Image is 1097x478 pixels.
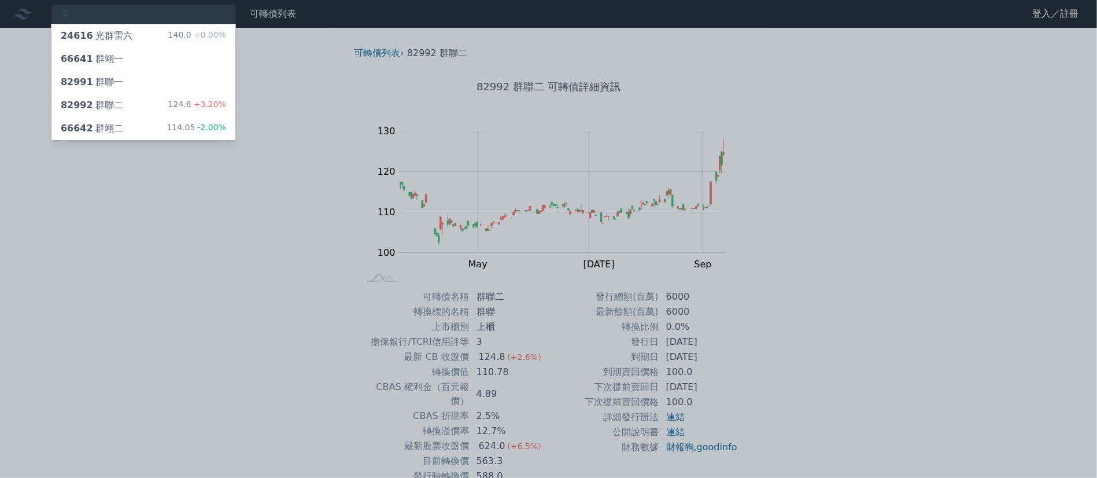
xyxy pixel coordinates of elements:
a: 82991群聯一 [51,71,235,94]
div: 群聯一 [61,75,123,89]
div: 群聯二 [61,98,123,112]
a: 66641群翊一 [51,47,235,71]
a: 66642群翊二 114.05-2.00% [51,117,235,140]
span: 82991 [61,76,93,87]
span: +3.20% [191,100,226,109]
div: 光群雷六 [61,29,132,43]
div: 124.8 [168,98,226,112]
a: 24616光群雷六 140.0+0.00% [51,24,235,47]
span: +0.00% [191,30,226,39]
div: 群翊一 [61,52,123,66]
span: 82992 [61,100,93,111]
span: 66642 [61,123,93,134]
div: 群翊二 [61,122,123,135]
div: 114.05 [167,122,226,135]
span: 24616 [61,30,93,41]
span: -2.00% [195,123,226,132]
div: 140.0 [168,29,226,43]
span: 66641 [61,53,93,64]
a: 82992群聯二 124.8+3.20% [51,94,235,117]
